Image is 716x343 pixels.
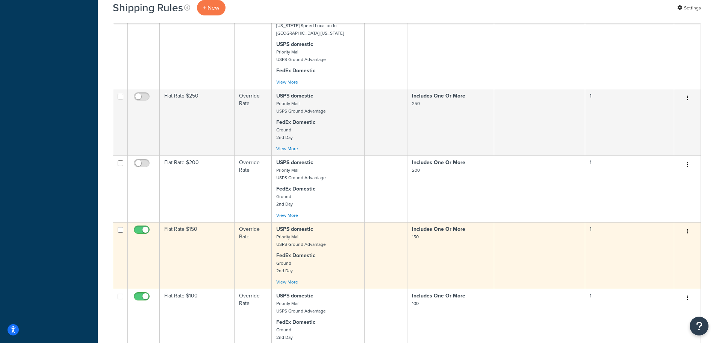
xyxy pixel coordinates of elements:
[235,222,272,289] td: Override Rate
[412,159,465,166] strong: Includes One Or More
[412,300,419,307] small: 100
[276,252,315,259] strong: FedEx Domestic
[585,222,674,289] td: 1
[276,159,313,166] strong: USPS domestic
[235,155,272,222] td: Override Rate
[276,22,344,37] small: [US_STATE] Speed Location In [GEOGRAPHIC_DATA] [US_STATE]
[412,92,465,100] strong: Includes One Or More
[276,326,293,341] small: Ground 2nd Day
[677,3,701,13] a: Settings
[276,100,326,114] small: Priority Mail USPS Ground Advantage
[160,89,235,155] td: Flat Rate $250
[276,300,326,314] small: Priority Mail USPS Ground Advantage
[412,167,420,174] small: 200
[585,89,674,155] td: 1
[412,100,420,107] small: 250
[235,89,272,155] td: Override Rate
[276,185,315,193] strong: FedEx Domestic
[276,193,293,207] small: Ground 2nd Day
[412,225,465,233] strong: Includes One Or More
[276,145,298,152] a: View More
[585,155,674,222] td: 1
[276,40,313,48] strong: USPS domestic
[412,233,419,240] small: 150
[276,127,293,141] small: Ground 2nd Day
[276,67,315,75] strong: FedEx Domestic
[276,92,313,100] strong: USPS domestic
[276,318,315,326] strong: FedEx Domestic
[113,0,183,15] h1: Shipping Rules
[276,225,313,233] strong: USPS domestic
[160,222,235,289] td: Flat Rate $150
[276,292,313,300] strong: USPS domestic
[276,49,326,63] small: Priority Mail USPS Ground Advantage
[276,233,326,248] small: Priority Mail USPS Ground Advantage
[276,167,326,181] small: Priority Mail USPS Ground Advantage
[276,212,298,219] a: View More
[412,292,465,300] strong: Includes One Or More
[276,79,298,85] a: View More
[276,118,315,126] strong: FedEx Domestic
[160,155,235,222] td: Flat Rate $200
[276,279,298,285] a: View More
[690,317,708,335] button: Open Resource Center
[276,260,293,274] small: Ground 2nd Day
